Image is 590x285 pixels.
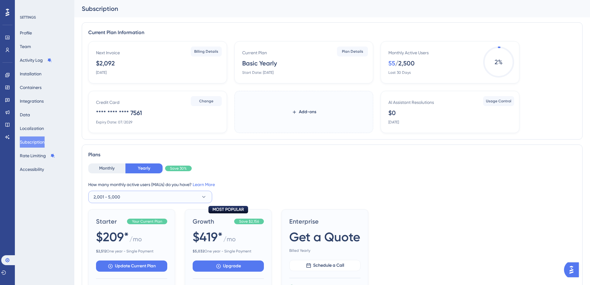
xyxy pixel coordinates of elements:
[313,262,344,269] span: Schedule a Call
[223,235,236,246] span: / mo
[129,235,142,246] span: / mo
[388,109,396,117] div: $0
[96,261,167,272] button: Update Current Plan
[388,59,395,68] div: 55
[20,123,44,134] button: Localization
[242,49,267,56] div: Current Plan
[342,49,363,54] span: Plan Details
[96,249,107,253] b: $ 2,512
[483,47,514,78] span: 2 %
[193,261,264,272] button: Upgrade
[388,99,434,106] div: AI Assistant Resolutions
[199,99,213,104] span: Change
[388,120,399,125] div: [DATE]
[193,182,215,187] a: Learn More
[194,49,218,54] span: Billing Details
[96,217,125,226] span: Starter
[88,163,125,173] button: Monthly
[289,260,361,271] button: Schedule a Call
[20,164,44,175] button: Accessibility
[82,4,567,13] div: Subscription
[20,150,55,161] button: Rate Limiting
[96,59,115,68] div: $2,092
[388,49,429,56] div: Monthly Active Users
[96,99,120,106] div: Credit Card
[242,59,277,68] div: Basic Yearly
[395,59,415,68] div: / 2,500
[132,219,162,224] span: Your Current Plan
[564,261,583,279] iframe: UserGuiding AI Assistant Launcher
[282,106,326,118] button: Add-ons
[191,96,222,106] button: Change
[20,109,30,120] button: Data
[115,262,156,270] span: Update Current Plan
[20,68,42,79] button: Installation
[239,219,259,224] span: Save $2,156
[88,151,576,158] div: Plans
[483,96,514,106] button: Usage Control
[337,47,368,56] button: Plan Details
[88,29,576,36] div: Current Plan Information
[388,70,411,75] div: Last 30 Days
[20,82,42,93] button: Containers
[20,136,45,148] button: Subscription
[96,249,167,254] span: One year - Single Payment
[94,193,120,201] span: 2,001 - 5,000
[20,15,70,20] div: SETTINGS
[88,181,576,188] div: How many monthly active users (MAUs) do you have?
[223,262,241,270] span: Upgrade
[193,249,264,254] span: One year - Single Payment
[20,27,32,38] button: Profile
[193,228,223,246] span: $419*
[88,191,212,203] button: 2,001 - 5,000
[96,70,107,75] div: [DATE]
[20,55,52,66] button: Activity Log
[242,70,273,75] div: Start Date: [DATE]
[486,99,511,104] span: Usage Control
[96,49,120,56] div: Next Invoice
[289,217,361,226] span: Enterprise
[289,228,360,246] span: Get a Quote
[299,108,316,116] span: Add-ons
[20,41,31,52] button: Team
[289,248,361,253] span: Billed Yearly
[96,120,132,125] div: Expiry Date: 07/2029
[193,217,232,226] span: Growth
[125,163,163,173] button: Yearly
[191,47,222,56] button: Billing Details
[193,249,204,253] b: $ 5,032
[20,96,44,107] button: Integrations
[208,206,248,213] div: MOST POPULAR
[170,166,187,171] span: Save 30%
[96,228,129,246] span: $209*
